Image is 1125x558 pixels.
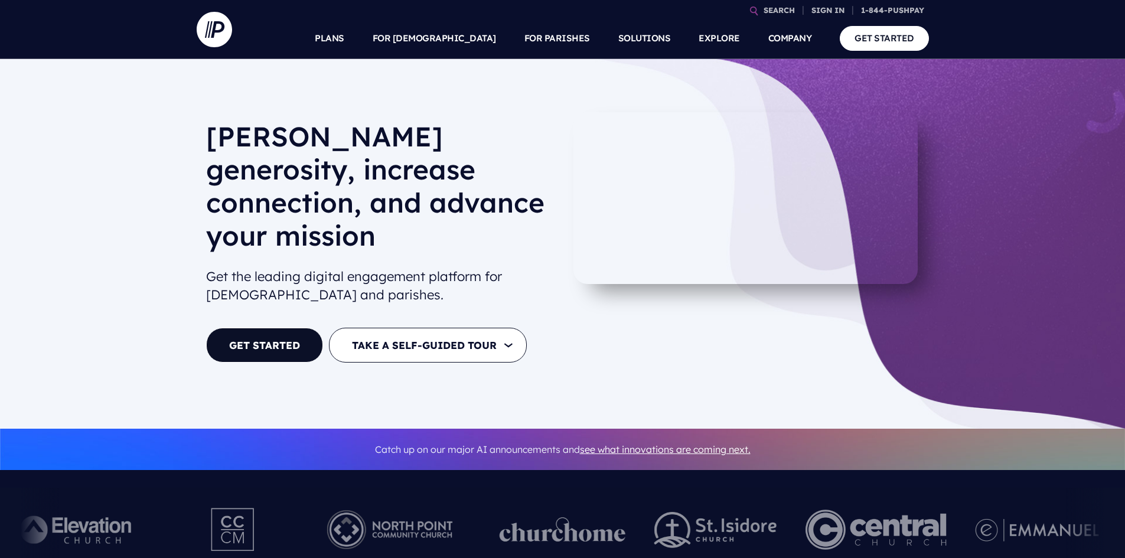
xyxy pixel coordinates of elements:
[699,18,740,59] a: EXPLORE
[329,328,527,363] button: TAKE A SELF-GUIDED TOUR
[206,328,323,363] a: GET STARTED
[315,18,344,59] a: PLANS
[580,443,751,455] a: see what innovations are coming next.
[206,120,553,262] h1: [PERSON_NAME] generosity, increase connection, and advance your mission
[840,26,929,50] a: GET STARTED
[206,436,919,463] p: Catch up on our major AI announcements and
[206,263,553,309] h2: Get the leading digital engagement platform for [DEMOGRAPHIC_DATA] and parishes.
[373,18,496,59] a: FOR [DEMOGRAPHIC_DATA]
[768,18,812,59] a: COMPANY
[500,517,626,542] img: pp_logos_1
[618,18,671,59] a: SOLUTIONS
[524,18,590,59] a: FOR PARISHES
[654,512,777,548] img: pp_logos_2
